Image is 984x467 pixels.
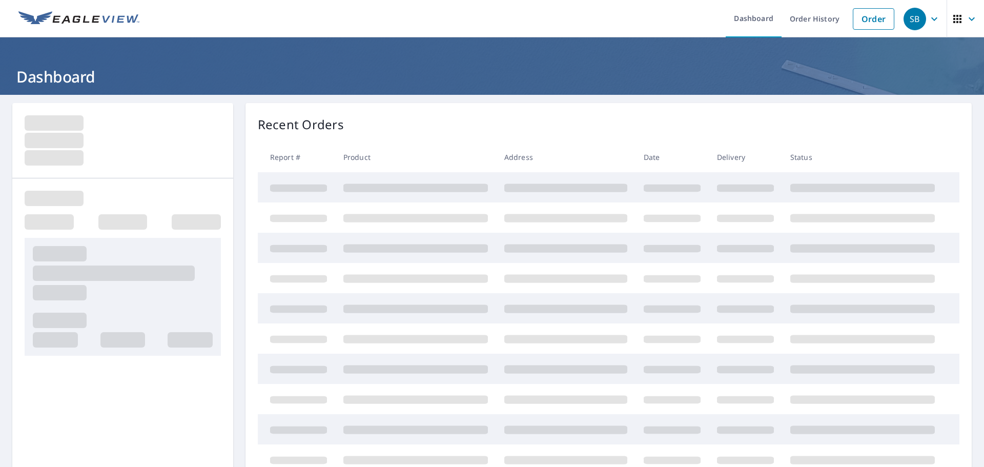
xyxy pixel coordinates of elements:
[853,8,894,30] a: Order
[258,115,344,134] p: Recent Orders
[335,142,496,172] th: Product
[709,142,782,172] th: Delivery
[18,11,139,27] img: EV Logo
[496,142,635,172] th: Address
[904,8,926,30] div: SB
[12,66,972,87] h1: Dashboard
[635,142,709,172] th: Date
[782,142,943,172] th: Status
[258,142,335,172] th: Report #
